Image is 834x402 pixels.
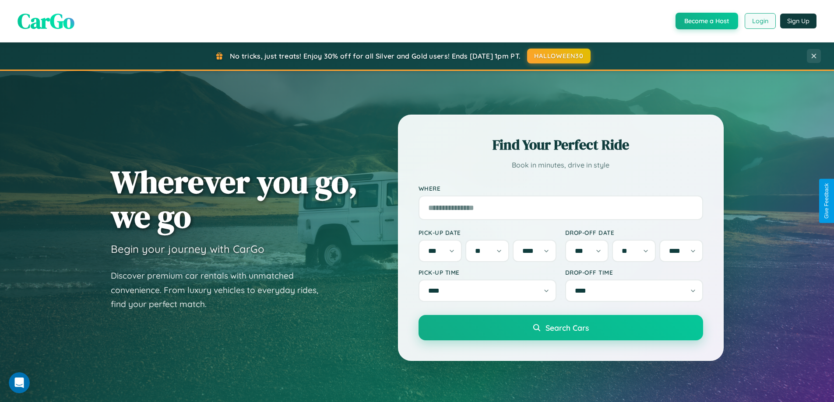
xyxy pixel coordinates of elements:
[527,49,591,63] button: HALLOWEEN30
[18,7,74,35] span: CarGo
[111,164,358,234] h1: Wherever you go, we go
[419,269,556,276] label: Pick-up Time
[565,229,703,236] label: Drop-off Date
[419,229,556,236] label: Pick-up Date
[676,13,738,29] button: Become a Host
[565,269,703,276] label: Drop-off Time
[230,52,521,60] span: No tricks, just treats! Enjoy 30% off for all Silver and Gold users! Ends [DATE] 1pm PT.
[419,185,703,192] label: Where
[545,323,589,332] span: Search Cars
[111,269,330,311] p: Discover premium car rentals with unmatched convenience. From luxury vehicles to everyday rides, ...
[111,242,264,255] h3: Begin your journey with CarGo
[419,159,703,171] p: Book in minutes, drive in style
[419,135,703,154] h2: Find Your Perfect Ride
[9,372,30,393] iframe: Intercom live chat
[419,315,703,340] button: Search Cars
[823,183,830,219] div: Give Feedback
[745,13,776,29] button: Login
[780,14,816,28] button: Sign Up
